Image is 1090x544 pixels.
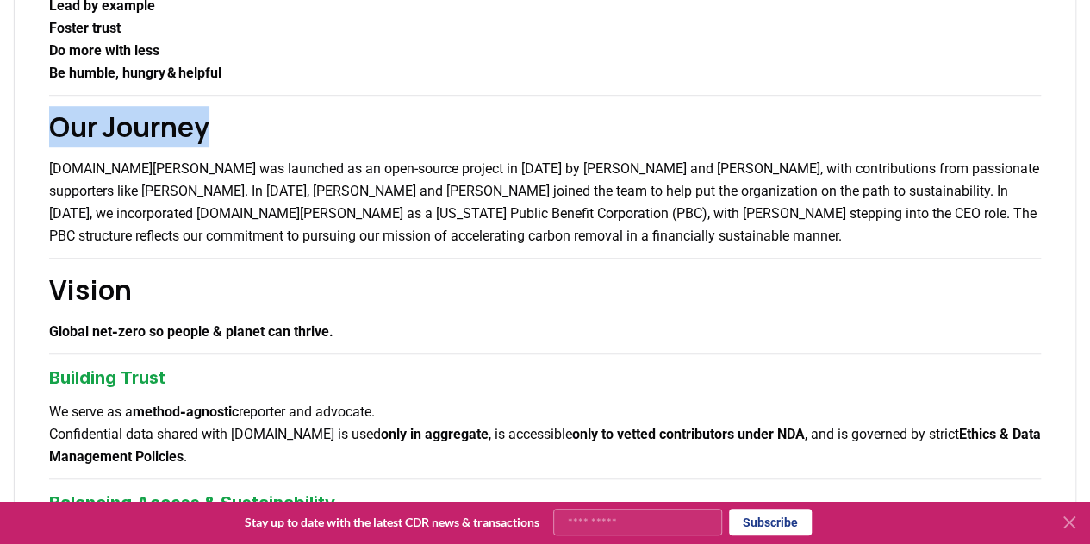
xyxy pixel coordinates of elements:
[49,490,1041,516] h3: Balancing Access & Sustainability
[49,106,1041,147] h2: Our Journey
[49,269,1041,310] h2: Vision
[572,426,805,442] strong: only to vetted contributors under NDA
[49,20,121,36] strong: Foster trust
[49,323,333,340] strong: Global net‑zero so people & planet can thrive.
[49,65,221,81] strong: Be humble, hungry & helpful
[133,403,239,420] strong: method‑agnostic
[49,401,1041,468] p: We serve as a reporter and advocate. Confidential data shared with [DOMAIN_NAME] is used , is acc...
[49,158,1041,247] p: [DOMAIN_NAME][PERSON_NAME] was launched as an open-source project in [DATE] by [PERSON_NAME] and ...
[49,365,1041,391] h3: Building Trust
[381,426,489,442] strong: only in aggregate
[49,42,159,59] strong: Do more with less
